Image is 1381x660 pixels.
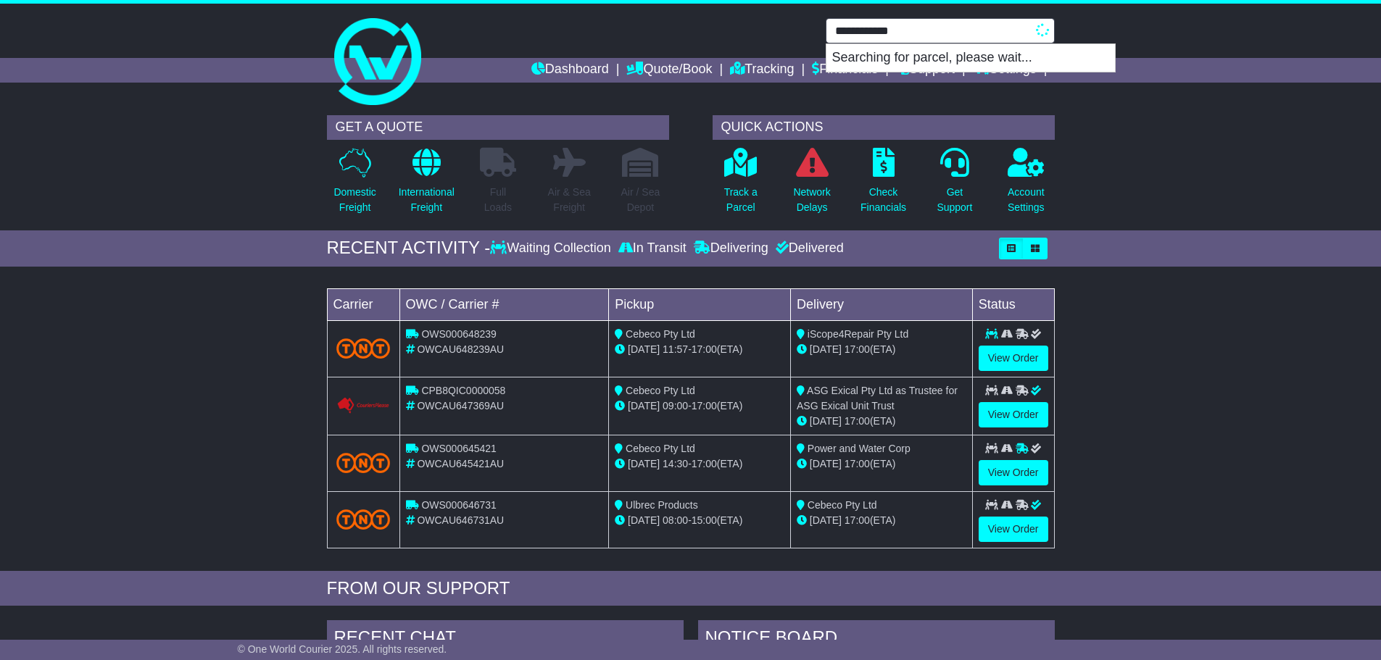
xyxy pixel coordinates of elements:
span: Cebeco Pty Ltd [626,443,695,454]
td: Carrier [327,288,399,320]
div: Delivering [690,241,772,256]
span: ASG Exical Pty Ltd as Trustee for ASG Exical Unit Trust [797,385,958,412]
span: OWCAU647369AU [417,400,504,412]
div: NOTICE BOARD [698,620,1055,659]
div: (ETA) [797,513,966,528]
div: Delivered [772,241,844,256]
span: 17:00 [845,514,870,526]
div: (ETA) [797,342,966,357]
a: NetworkDelays [792,147,831,223]
span: 15:00 [692,514,717,526]
p: Get Support [937,185,972,215]
a: Quote/Book [626,58,712,83]
a: View Order [979,346,1048,371]
img: TNT_Domestic.png [336,509,391,529]
p: Air & Sea Freight [548,185,591,215]
a: GetSupport [936,147,973,223]
div: GET A QUOTE [327,115,669,140]
span: 11:57 [663,343,688,355]
span: 08:00 [663,514,688,526]
p: Air / Sea Depot [621,185,660,215]
a: Track aParcel [723,147,758,223]
a: DomesticFreight [333,147,376,223]
span: OWCAU645421AU [417,458,504,469]
div: - (ETA) [615,398,784,414]
span: 17:00 [845,415,870,427]
div: RECENT ACTIVITY - [327,238,491,259]
td: OWC / Carrier # [399,288,609,320]
p: International Freight [399,185,455,215]
a: Dashboard [531,58,609,83]
p: Check Financials [860,185,906,215]
span: OWS000648239 [421,328,497,340]
div: FROM OUR SUPPORT [327,578,1055,599]
p: Track a Parcel [724,185,758,215]
span: Cebeco Pty Ltd [808,499,877,511]
span: [DATE] [628,514,660,526]
div: Waiting Collection [490,241,614,256]
div: - (ETA) [615,456,784,472]
a: CheckFinancials [860,147,907,223]
span: [DATE] [810,514,842,526]
td: Status [972,288,1054,320]
span: 09:00 [663,400,688,412]
a: Financials [812,58,878,83]
p: Full Loads [480,185,516,215]
span: 17:00 [692,343,717,355]
span: Cebeco Pty Ltd [626,328,695,340]
a: View Order [979,517,1048,542]
span: [DATE] [628,343,660,355]
span: OWCAU648239AU [417,343,504,355]
a: AccountSettings [1007,147,1045,223]
img: GetCarrierServiceLogo [336,397,391,414]
div: RECENT CHAT [327,620,684,659]
div: - (ETA) [615,513,784,528]
div: In Transit [615,241,690,256]
span: [DATE] [628,400,660,412]
img: TNT_Domestic.png [336,338,391,358]
span: OWS000646731 [421,499,497,511]
span: CPB8QIC0000058 [421,385,505,396]
div: (ETA) [797,456,966,472]
a: Tracking [730,58,794,83]
span: [DATE] [810,415,842,427]
span: © One World Courier 2025. All rights reserved. [238,643,447,655]
td: Delivery [790,288,972,320]
div: QUICK ACTIONS [713,115,1055,140]
span: 14:30 [663,458,688,469]
a: InternationalFreight [398,147,455,223]
p: Searching for parcel, please wait... [826,44,1115,72]
span: Ulbrec Products [626,499,698,511]
span: [DATE] [810,343,842,355]
span: [DATE] [628,458,660,469]
span: iScope4Repair Pty Ltd [808,328,908,340]
span: 17:00 [692,458,717,469]
span: Cebeco Pty Ltd [626,385,695,396]
a: View Order [979,402,1048,427]
span: 17:00 [845,343,870,355]
p: Domestic Freight [333,185,376,215]
div: (ETA) [797,414,966,429]
p: Network Delays [793,185,830,215]
span: 17:00 [845,458,870,469]
span: OWCAU646731AU [417,514,504,526]
span: OWS000645421 [421,443,497,454]
span: Power and Water Corp [808,443,911,454]
a: View Order [979,460,1048,485]
span: 17:00 [692,400,717,412]
td: Pickup [609,288,791,320]
div: - (ETA) [615,342,784,357]
p: Account Settings [1008,185,1045,215]
span: [DATE] [810,458,842,469]
img: TNT_Domestic.png [336,453,391,472]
